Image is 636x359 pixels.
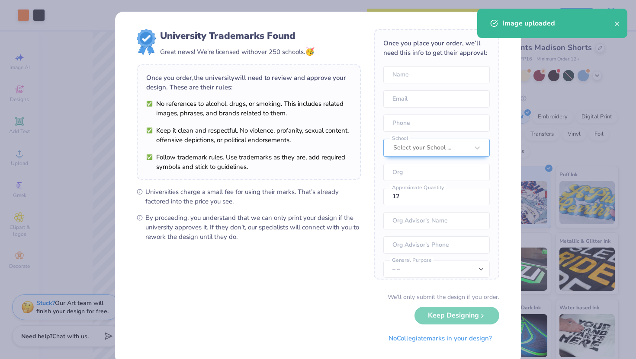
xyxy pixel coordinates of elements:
button: close [614,18,620,29]
span: Universities charge a small fee for using their marks. That’s already factored into the price you... [145,187,361,206]
input: Phone [383,114,490,132]
div: Once you order, the university will need to review and approve your design. These are their rules: [146,73,351,92]
input: Email [383,90,490,108]
li: No references to alcohol, drugs, or smoking. This includes related images, phrases, and brands re... [146,99,351,118]
div: University Trademarks Found [160,29,315,43]
li: Keep it clean and respectful. No violence, profanity, sexual content, offensive depictions, or po... [146,126,351,145]
input: Org Advisor's Phone [383,236,490,254]
div: Great news! We’re licensed with over 250 schools. [160,46,315,57]
img: license-marks-badge.png [137,29,156,55]
input: Org Advisor's Name [383,212,490,229]
span: By proceeding, you understand that we can only print your design if the university approves it. I... [145,213,361,241]
div: Image uploaded [502,18,614,29]
li: Follow trademark rules. Use trademarks as they are, add required symbols and stick to guidelines. [146,152,351,172]
input: Org [383,164,490,181]
input: Approximate Quantity [383,188,490,205]
button: NoCollegiatemarks in your design? [381,330,499,347]
div: Once you place your order, we’ll need this info to get their approval: [383,38,490,57]
span: 🥳 [305,46,315,57]
input: Name [383,66,490,83]
div: We’ll only submit the design if you order. [388,292,499,302]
